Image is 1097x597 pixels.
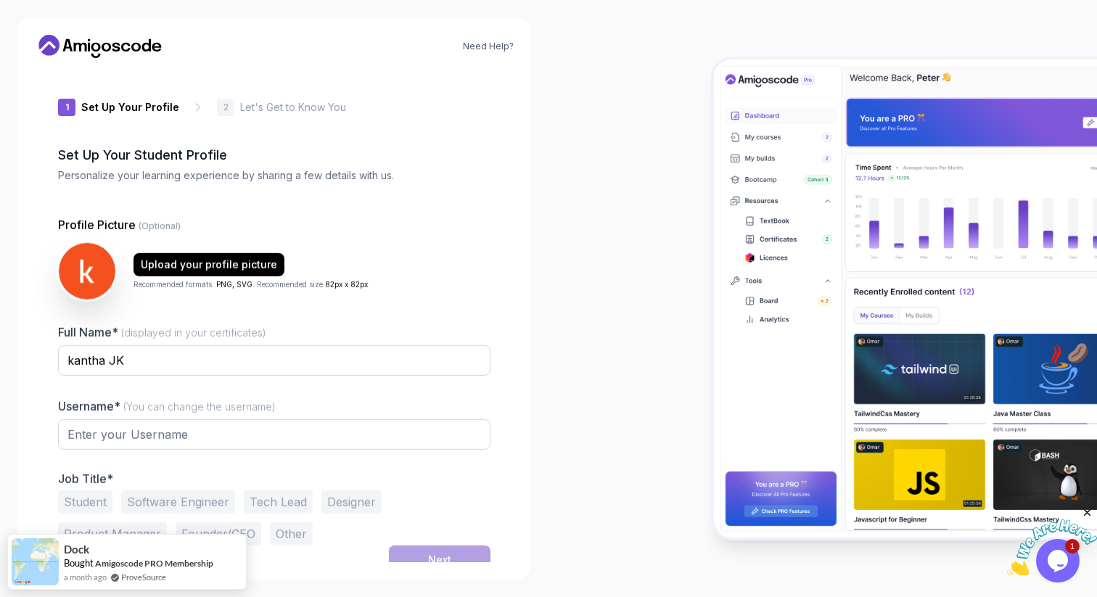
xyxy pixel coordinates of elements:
button: Software Engineer [121,490,235,514]
span: Dock [64,543,89,556]
img: user profile image [59,243,115,300]
p: 1 [65,103,69,112]
div: Next [428,553,451,567]
button: Designer [321,490,382,514]
p: Recommended formats: . Recommended size: . [133,279,370,289]
button: Founder/CEO [176,522,261,545]
span: 82px x 82px [325,279,368,288]
label: Full Name* [58,325,266,339]
a: Need Help? [463,41,514,52]
span: Bought [64,557,94,569]
a: ProveSource [121,571,166,583]
input: Enter your Username [58,419,490,450]
a: Home link [35,35,165,58]
img: provesource social proof notification image [12,538,59,585]
p: Profile Picture [58,216,490,234]
p: 2 [223,103,229,112]
p: Set Up Your Profile [81,100,179,115]
button: Other [270,522,313,545]
p: Let's Get to Know You [240,100,346,115]
button: Tech Lead [244,490,313,514]
input: Enter your Full Name [58,345,490,376]
p: Personalize your learning experience by sharing a few details with us. [58,168,490,183]
span: (Optional) [139,221,181,231]
iframe: chat widget [1007,506,1097,575]
button: Student [58,490,112,514]
span: PNG, SVG [216,279,252,288]
span: a month ago [64,571,107,583]
button: Next [389,545,490,575]
img: Amigoscode Dashboard [714,59,1097,537]
a: Amigoscode PRO Membership [95,558,213,569]
button: Product Manager [58,522,167,545]
h2: Set Up Your Student Profile [58,145,490,165]
div: Upload your profile picture [141,257,277,271]
span: (You can change the username) [123,400,276,413]
button: Upload your profile picture [133,252,284,276]
label: Username* [58,399,276,413]
span: (displayed in your certificates) [121,326,266,339]
p: Job Title* [58,472,490,486]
